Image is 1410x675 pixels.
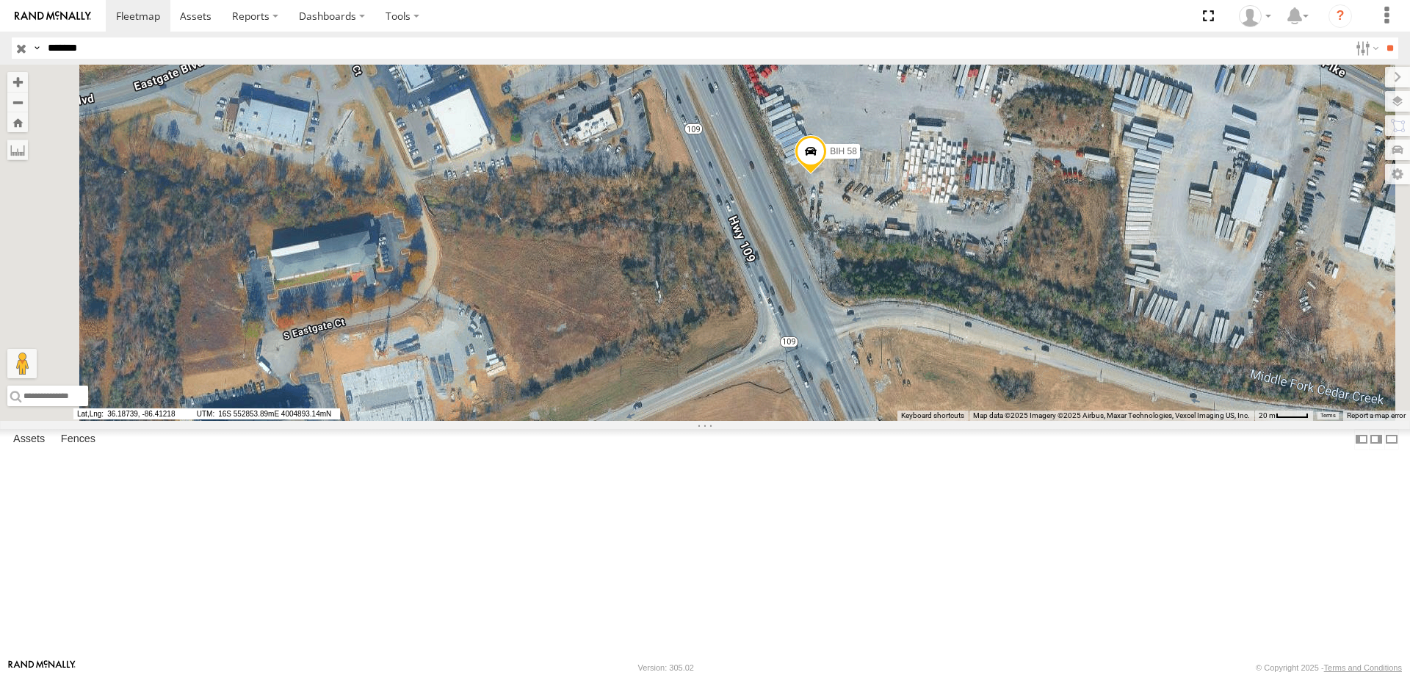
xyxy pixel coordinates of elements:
[1350,37,1381,59] label: Search Filter Options
[31,37,43,59] label: Search Query
[1259,411,1276,419] span: 20 m
[1384,429,1399,450] label: Hide Summary Table
[73,408,191,419] span: 36.18739, -86.41218
[830,146,857,156] span: BIH 58
[15,11,91,21] img: rand-logo.svg
[6,429,52,450] label: Assets
[1328,4,1352,28] i: ?
[1254,411,1313,421] button: Map Scale: 20 m per 41 pixels
[901,411,964,421] button: Keyboard shortcuts
[1347,411,1406,419] a: Report a map error
[7,140,28,160] label: Measure
[1369,429,1384,450] label: Dock Summary Table to the Right
[1256,663,1402,672] div: © Copyright 2025 -
[638,663,694,672] div: Version: 305.02
[1354,429,1369,450] label: Dock Summary Table to the Left
[973,411,1250,419] span: Map data ©2025 Imagery ©2025 Airbus, Maxar Technologies, Vexcel Imaging US, Inc.
[8,660,76,675] a: Visit our Website
[1324,663,1402,672] a: Terms and Conditions
[54,429,103,450] label: Fences
[1234,5,1276,27] div: Nele .
[7,92,28,112] button: Zoom out
[7,112,28,132] button: Zoom Home
[7,72,28,92] button: Zoom in
[7,349,37,378] button: Drag Pegman onto the map to open Street View
[1320,413,1336,419] a: Terms
[193,408,340,419] span: 16S 552853.89mE 4004893.14mN
[1385,164,1410,184] label: Map Settings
